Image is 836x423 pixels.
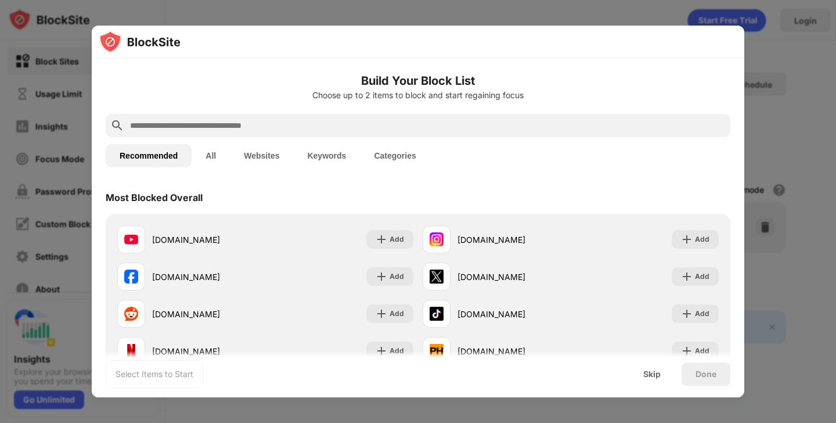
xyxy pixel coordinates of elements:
img: favicons [430,232,444,246]
div: Add [390,271,404,282]
button: Categories [360,144,430,167]
div: [DOMAIN_NAME] [457,308,571,320]
img: logo-blocksite.svg [99,30,181,53]
button: Keywords [293,144,360,167]
div: Add [695,271,709,282]
div: Add [390,308,404,320]
div: [DOMAIN_NAME] [152,271,265,283]
img: search.svg [110,119,124,132]
div: Select Items to Start [116,368,193,380]
div: [DOMAIN_NAME] [457,271,571,283]
img: favicons [430,344,444,358]
button: Websites [230,144,293,167]
button: All [192,144,230,167]
div: Choose up to 2 items to block and start regaining focus [106,91,730,100]
div: [DOMAIN_NAME] [152,308,265,320]
div: Skip [643,370,661,379]
div: Most Blocked Overall [106,192,203,203]
button: Recommended [106,144,192,167]
img: favicons [124,344,138,358]
div: [DOMAIN_NAME] [152,345,265,357]
img: favicons [430,270,444,284]
div: Add [390,345,404,357]
div: [DOMAIN_NAME] [457,345,571,357]
img: favicons [124,232,138,246]
div: Add [390,234,404,245]
h6: Build Your Block List [106,72,730,89]
div: [DOMAIN_NAME] [457,234,571,246]
div: [DOMAIN_NAME] [152,234,265,246]
div: Add [695,234,709,245]
div: Add [695,308,709,320]
div: Add [695,345,709,357]
img: favicons [430,307,444,321]
img: favicons [124,270,138,284]
div: Done [696,370,716,379]
img: favicons [124,307,138,321]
